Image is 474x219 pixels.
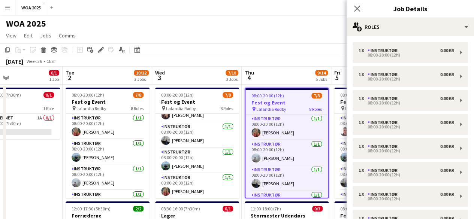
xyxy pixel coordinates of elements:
[368,72,401,77] div: Instruktør
[245,88,329,198] app-job-card: 08:00-20:00 (12h)7/8Fest og Event Lalandia Rødby8 RolesInstruktør1/108:00-20:00 (12h)[PERSON_NAME...
[359,101,454,105] div: 08:00-20:00 (12h)
[161,92,194,98] span: 08:00-20:00 (12h)
[223,206,233,212] span: 0/1
[37,31,54,40] a: Jobs
[347,4,474,13] h3: Job Details
[155,212,239,219] h3: Lager
[49,76,59,82] div: 1 Job
[368,168,401,173] div: Instruktør
[155,88,239,198] app-job-card: 08:00-20:00 (12h)7/8Fest og Event Lalandia Rødby8 Roles Instruktør1/108:00-20:00 (12h)[PERSON_NAM...
[359,53,454,57] div: 08:00-20:00 (12h)
[334,69,340,76] span: Fri
[155,148,239,173] app-card-role: Instruktør1/108:00-20:00 (12h)[PERSON_NAME]
[359,149,454,153] div: 08:00-20:00 (12h)
[334,212,418,219] h3: Fest og event
[359,144,368,149] div: 1 x
[155,98,239,105] h3: Fest og Event
[359,192,368,197] div: 1 x
[220,106,233,111] span: 8 Roles
[245,191,328,216] app-card-role: Instruktør1/108:00-20:00 (12h)
[154,73,165,82] span: 3
[245,99,328,106] h3: Fest og Event
[368,96,401,101] div: Instruktør
[166,106,196,111] span: Lalandia Rødby
[76,106,106,111] span: Lalandia Rødby
[345,106,375,111] span: Lalandia Rødby
[6,58,23,65] div: [DATE]
[340,206,383,212] span: 08:00-00:00 (16h) (Sat)
[3,31,19,40] a: View
[66,88,150,198] div: 08:00-20:00 (12h)7/8Fest og Event Lalandia Rødby8 RolesInstruktør1/108:00-20:00 (12h)[PERSON_NAME...
[359,77,454,81] div: 08:00-20:00 (12h)
[133,206,144,212] span: 2/2
[251,206,281,212] span: 11:00-18:00 (7h)
[347,18,474,36] div: Roles
[25,58,43,64] span: Week 36
[334,98,418,105] h3: Fest og Event
[66,114,150,139] app-card-role: Instruktør1/108:00-20:00 (12h)[PERSON_NAME]
[64,73,74,82] span: 2
[334,165,418,190] app-card-role: Instruktør1/108:00-20:00 (12h)[PERSON_NAME]
[24,32,33,39] span: Edit
[226,70,238,76] span: 7/10
[368,48,401,53] div: Instruktør
[43,92,54,98] span: 0/1
[245,140,328,165] app-card-role: Instruktør1/108:00-20:00 (12h)[PERSON_NAME]
[359,197,454,201] div: 08:00-20:00 (12h)
[56,31,79,40] a: Comms
[15,0,47,15] button: WOA 2025
[311,93,322,98] span: 7/8
[40,32,51,39] span: Jobs
[334,139,418,165] app-card-role: Instruktør1/108:00-20:00 (12h)[PERSON_NAME]
[155,69,165,76] span: Wed
[244,73,254,82] span: 4
[312,206,323,212] span: 0/3
[134,76,148,82] div: 3 Jobs
[315,70,328,76] span: 9/14
[440,192,454,197] div: 0.00 KR
[66,98,150,105] h3: Fest og Event
[359,48,368,53] div: 1 x
[309,106,322,112] span: 8 Roles
[334,114,418,139] app-card-role: Instruktør1/108:00-20:00 (12h)[PERSON_NAME]
[49,70,59,76] span: 0/1
[46,58,56,64] div: CEST
[359,120,368,125] div: 1 x
[368,192,401,197] div: Instruktør
[6,32,16,39] span: View
[226,76,238,82] div: 3 Jobs
[359,96,368,101] div: 1 x
[256,106,286,112] span: Lalandia Rødby
[440,120,454,125] div: 0.00 KR
[245,115,328,140] app-card-role: Instruktør1/108:00-20:00 (12h)[PERSON_NAME]
[43,106,54,111] span: 1 Role
[333,73,340,82] span: 5
[340,92,373,98] span: 08:00-20:00 (12h)
[72,92,104,98] span: 08:00-20:00 (12h)
[251,93,284,98] span: 08:00-20:00 (12h)
[66,139,150,165] app-card-role: Instruktør1/108:00-20:00 (12h)[PERSON_NAME]
[155,122,239,148] app-card-role: Instruktør1/108:00-20:00 (12h)[PERSON_NAME]
[440,144,454,149] div: 0.00 KR
[440,168,454,173] div: 0.00 KR
[440,48,454,53] div: 0.00 KR
[245,165,328,191] app-card-role: Instruktør1/108:00-20:00 (12h)[PERSON_NAME]
[161,206,200,212] span: 08:30-16:00 (7h30m)
[59,32,76,39] span: Comms
[66,69,74,76] span: Tue
[316,76,327,82] div: 5 Jobs
[334,88,418,198] div: 08:00-20:00 (12h)6/8Fest og Event Lalandia Rødby8 RolesInstruktør1/108:00-20:00 (12h)[PERSON_NAME...
[66,190,150,216] app-card-role: Instruktør1/108:00-20:00 (12h)
[359,173,454,177] div: 08:00-20:00 (12h)
[440,96,454,101] div: 0.00 KR
[66,212,150,219] h3: Forræderne
[368,120,401,125] div: Instruktør
[133,92,144,98] span: 7/8
[6,18,46,29] h1: WOA 2025
[21,31,36,40] a: Edit
[245,69,254,76] span: Thu
[359,72,368,77] div: 1 x
[223,92,233,98] span: 7/8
